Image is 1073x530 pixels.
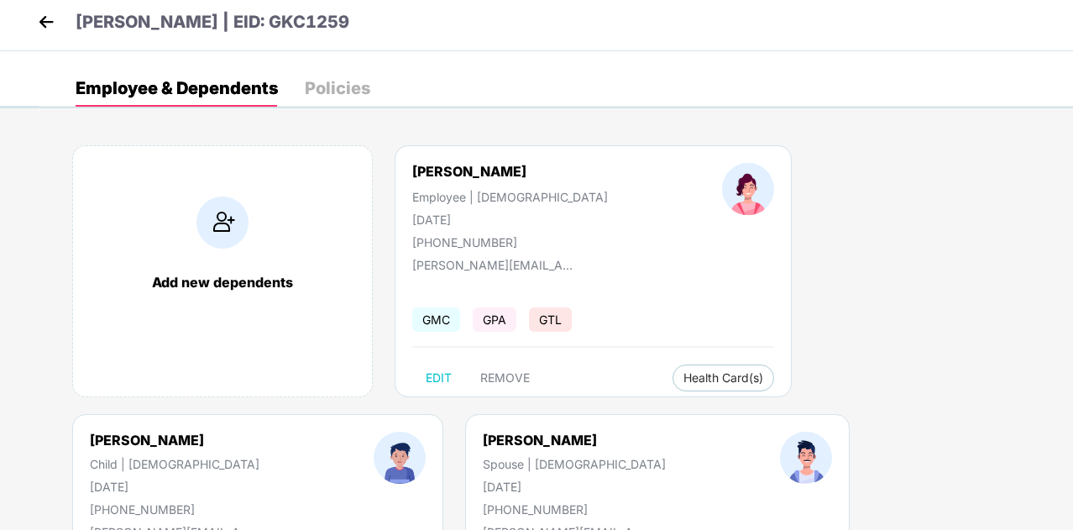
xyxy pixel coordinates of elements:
img: profileImage [722,163,774,215]
div: [PHONE_NUMBER] [90,502,259,517]
span: REMOVE [480,371,530,385]
span: EDIT [426,371,452,385]
div: Policies [305,80,370,97]
div: [PERSON_NAME][EMAIL_ADDRESS][DOMAIN_NAME] [412,258,580,272]
div: [DATE] [483,480,666,494]
div: [PERSON_NAME] [483,432,666,449]
span: GPA [473,307,516,332]
div: [PHONE_NUMBER] [412,235,608,249]
div: [PHONE_NUMBER] [483,502,666,517]
div: Employee & Dependents [76,80,278,97]
button: Health Card(s) [673,365,774,391]
span: GMC [412,307,460,332]
img: addIcon [196,197,249,249]
img: back [34,9,59,34]
img: profileImage [780,432,832,484]
span: Health Card(s) [683,374,763,382]
div: Child | [DEMOGRAPHIC_DATA] [90,457,259,471]
p: [PERSON_NAME] | EID: GKC1259 [76,9,349,35]
div: Employee | [DEMOGRAPHIC_DATA] [412,190,608,204]
span: GTL [529,307,572,332]
div: [PERSON_NAME] [412,163,526,180]
div: [DATE] [90,480,259,494]
img: profileImage [374,432,426,484]
div: [PERSON_NAME] [90,432,259,449]
button: REMOVE [467,365,543,391]
div: Spouse | [DEMOGRAPHIC_DATA] [483,457,666,471]
button: EDIT [412,365,465,391]
div: [DATE] [412,213,608,227]
div: Add new dependents [90,274,355,291]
